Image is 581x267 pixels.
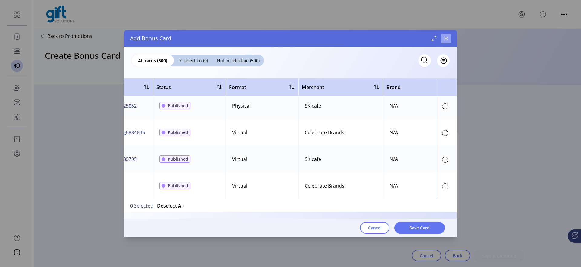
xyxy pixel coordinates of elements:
[168,156,188,162] span: Published
[389,182,398,189] div: N/A
[131,55,174,66] div: All cards (500)
[168,182,188,189] span: Published
[131,57,174,64] span: All cards (500)
[212,57,264,64] span: Not in selection (500)
[229,84,246,91] span: Format
[168,102,188,109] span: Published
[157,202,184,209] button: Deselect All
[305,102,321,109] div: SK cafe
[174,57,212,64] span: In selection (0)
[305,182,344,189] div: Celebrate Brands
[429,34,439,43] button: Maximize
[130,34,171,42] span: Add Bonus Card
[168,129,188,135] span: Published
[386,84,401,91] span: Brand
[394,222,445,234] button: Save Card
[305,129,344,136] div: Celebrate Brands
[130,202,153,209] span: 0 Selected
[156,84,171,91] div: Status
[232,155,247,163] div: Virtual
[389,129,398,136] div: N/A
[389,155,398,163] div: N/A
[305,155,321,163] div: SK cafe
[368,225,382,231] span: Cancel
[174,55,212,66] div: In selection (0)
[389,102,398,109] div: N/A
[409,225,430,231] span: Save Card
[437,54,450,67] button: Filter Button
[360,222,389,234] button: Cancel
[232,182,247,189] div: Virtual
[232,102,251,109] div: Physical
[302,84,324,91] span: Merchant
[232,129,247,136] div: Virtual
[212,55,264,66] div: Not in selection (500)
